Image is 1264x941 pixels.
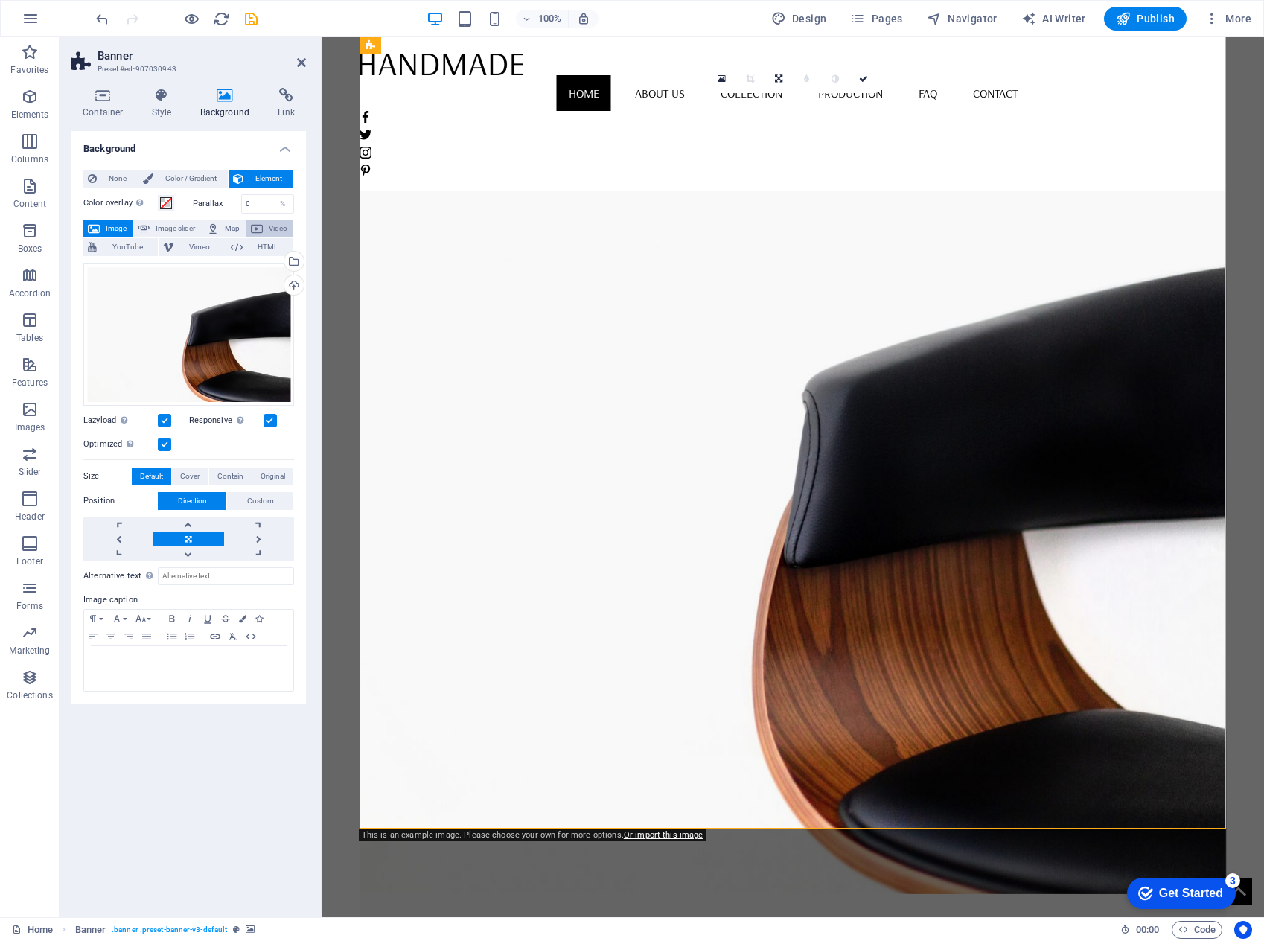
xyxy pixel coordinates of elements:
span: Default [140,468,163,485]
span: Direction [178,492,207,510]
button: Image [83,220,133,237]
span: Contain [217,468,243,485]
button: Click here to leave preview mode and continue editing [182,10,200,28]
p: Images [15,421,45,433]
button: reload [212,10,230,28]
span: More [1204,11,1251,26]
button: Direction [158,492,226,510]
button: Strikethrough [217,610,234,628]
span: Video [267,220,289,237]
span: Image slider [154,220,197,237]
button: HTML [242,628,260,645]
button: Align Left [84,628,102,645]
span: Design [771,11,827,26]
button: Unordered List [163,628,181,645]
label: Responsive [189,412,264,430]
span: Image [104,220,128,237]
button: Cover [172,468,208,485]
span: AI Writer [1021,11,1086,26]
p: Tables [16,332,43,344]
button: Paragraph Format [84,610,108,628]
button: YouTube [83,238,158,256]
span: Cover [180,468,200,485]
p: Slider [19,466,42,478]
span: Map [223,220,241,237]
button: Icons [251,610,267,628]
label: Parallax [193,200,241,208]
button: Colors [234,610,251,628]
h4: Container [71,88,141,119]
i: Reload page [213,10,230,28]
button: HTML [226,238,293,256]
button: Ordered List [181,628,199,645]
p: Columns [11,153,48,165]
h6: Session time [1120,921,1160,939]
span: Publish [1116,11,1175,26]
button: Publish [1104,7,1187,31]
button: 100% [516,10,569,28]
i: Save (Ctrl+S) [243,10,260,28]
p: Forms [16,600,43,612]
a: Click to cancel selection. Double-click to open Pages [12,921,53,939]
span: Element [248,170,289,188]
p: Elements [11,109,49,121]
p: Favorites [10,64,48,76]
p: Footer [16,555,43,567]
button: Design [765,7,833,31]
span: YouTube [101,238,153,256]
span: Color / Gradient [158,170,223,188]
i: This element is a customizable preset [233,925,240,934]
label: Lazyload [83,412,158,430]
label: Position [83,492,158,510]
div: This is an example image. Please choose your own for more options. [359,829,706,841]
button: Code [1172,921,1222,939]
p: Content [13,198,46,210]
button: Underline (⌘U) [199,610,217,628]
button: AI Writer [1015,7,1092,31]
h3: Preset #ed-907030943 [98,63,276,76]
p: Features [12,377,48,389]
button: undo [93,10,111,28]
button: Contain [209,468,252,485]
span: Custom [247,492,274,510]
button: Default [132,468,171,485]
a: Confirm ( ⌘ ⏎ ) [849,65,878,93]
button: Video [246,220,293,237]
p: Accordion [9,287,51,299]
a: Or import this image [624,830,703,840]
span: : [1146,924,1149,935]
span: Pages [850,11,902,26]
span: Navigator [927,11,998,26]
h4: Link [266,88,306,119]
button: Original [252,468,293,485]
div: home-gray.jpg [83,263,294,406]
p: Boxes [18,243,42,255]
div: Get Started 3 items remaining, 40% complete [12,7,121,39]
label: Size [83,468,132,485]
button: Clear Formatting [224,628,242,645]
button: None [83,170,138,188]
h4: Background [189,88,267,119]
span: Code [1178,921,1216,939]
button: Usercentrics [1234,921,1252,939]
span: Click to select. Double-click to edit [75,921,106,939]
h4: Background [71,131,306,158]
button: Pages [844,7,908,31]
a: Blur [793,65,821,93]
span: 00 00 [1136,921,1159,939]
button: Custom [227,492,293,510]
span: Original [261,468,285,485]
button: Navigator [921,7,1003,31]
input: Alternative text... [158,567,294,585]
p: Marketing [9,645,50,657]
div: Design (Ctrl+Alt+Y) [765,7,833,31]
i: This element contains a background [246,925,255,934]
a: Crop mode [736,65,765,93]
button: Font Family [108,610,132,628]
a: Select files from the file manager, stock photos, or upload file(s) [708,65,736,93]
button: Element [229,170,293,188]
i: On resize automatically adjust zoom level to fit chosen device. [577,12,590,25]
div: 3 [110,3,125,18]
div: Get Started [44,16,108,30]
label: Image caption [83,591,294,609]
